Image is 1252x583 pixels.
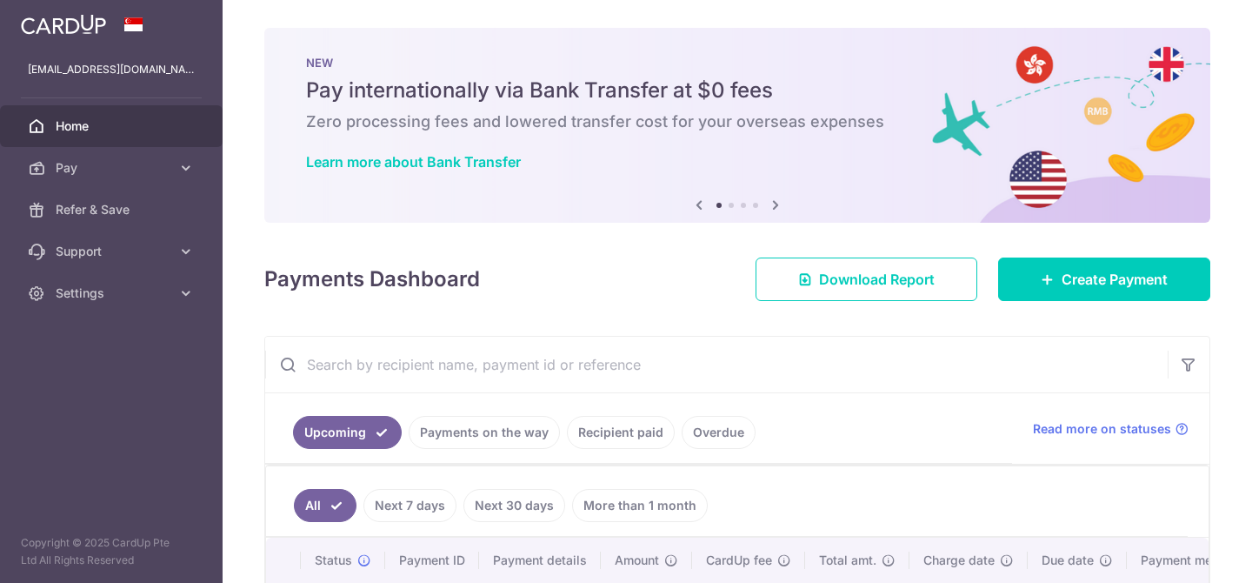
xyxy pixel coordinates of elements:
img: Bank transfer banner [264,28,1210,223]
th: Payment details [479,538,601,583]
span: Create Payment [1062,269,1168,290]
h6: Zero processing fees and lowered transfer cost for your overseas expenses [306,111,1169,132]
span: Download Report [819,269,935,290]
h5: Pay internationally via Bank Transfer at $0 fees [306,77,1169,104]
span: Status [315,552,352,569]
span: Charge date [923,552,995,569]
span: Amount [615,552,659,569]
img: CardUp [21,14,106,35]
a: Learn more about Bank Transfer [306,153,521,171]
a: Overdue [682,416,756,449]
span: Home [56,117,170,135]
h4: Payments Dashboard [264,264,480,295]
input: Search by recipient name, payment id or reference [265,337,1168,392]
span: Support [56,243,170,260]
span: CardUp fee [706,552,772,569]
th: Payment ID [385,538,479,583]
a: Payments on the way [409,416,560,449]
p: [EMAIL_ADDRESS][DOMAIN_NAME] [28,61,195,78]
span: Pay [56,159,170,177]
a: Upcoming [293,416,402,449]
a: Read more on statuses [1033,420,1189,438]
span: Total amt. [819,552,876,569]
a: Recipient paid [567,416,675,449]
span: Refer & Save [56,201,170,218]
a: Next 30 days [463,489,565,522]
p: NEW [306,56,1169,70]
a: Download Report [756,258,977,301]
span: Read more on statuses [1033,420,1171,438]
span: Settings [56,285,170,302]
a: Create Payment [998,258,1210,301]
a: Next 7 days [363,489,456,522]
a: More than 1 month [572,489,708,522]
a: All [294,489,356,522]
span: Due date [1042,552,1094,569]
